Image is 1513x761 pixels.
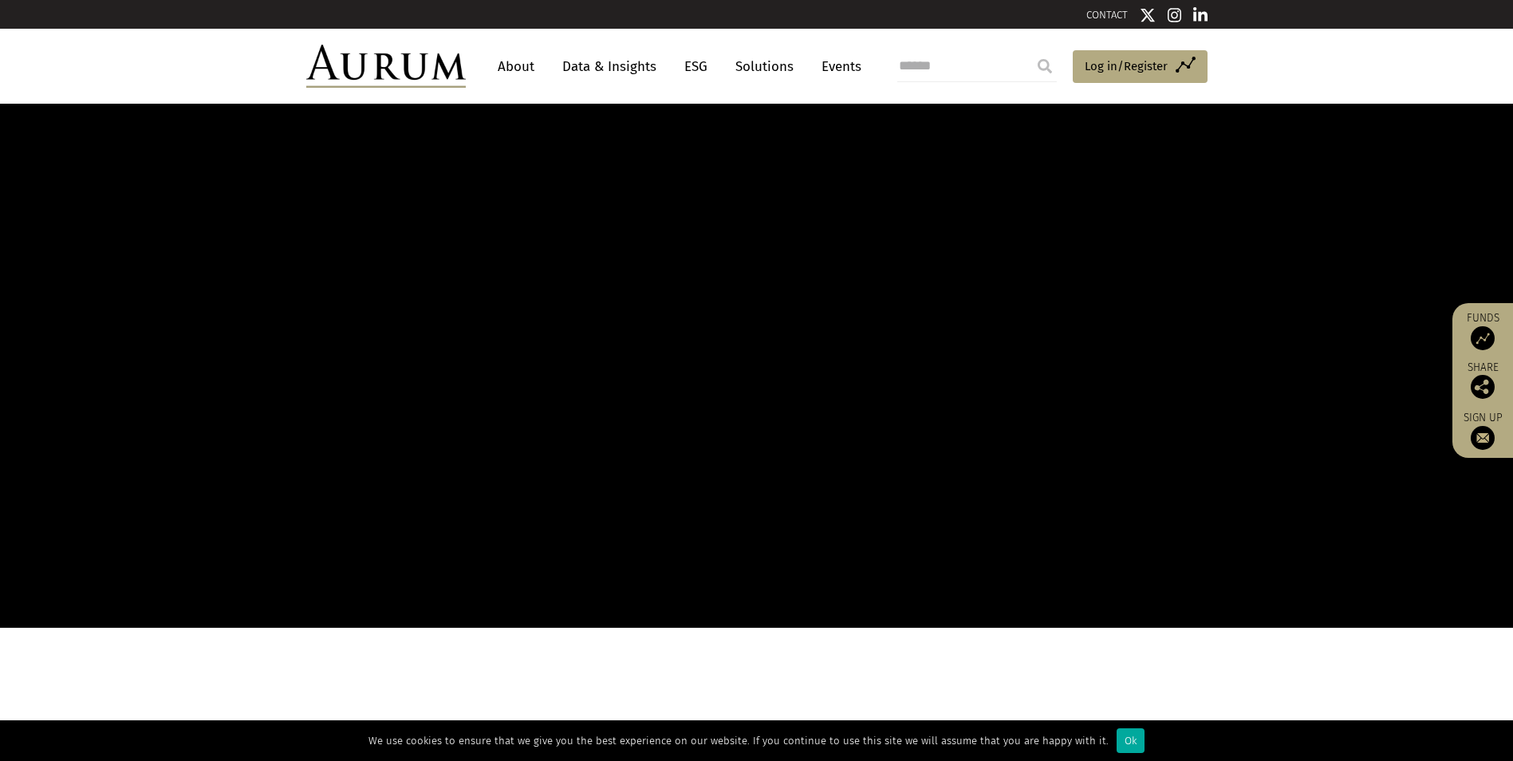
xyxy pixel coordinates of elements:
img: Sign up to our newsletter [1471,426,1495,450]
span: Log in/Register [1085,57,1168,76]
a: Events [814,52,861,81]
input: Submit [1029,50,1061,82]
a: Sign up [1460,411,1505,450]
a: Solutions [727,52,802,81]
img: Aurum [306,45,466,88]
img: Linkedin icon [1193,7,1208,23]
a: Data & Insights [554,52,664,81]
a: About [490,52,542,81]
div: Share [1460,362,1505,399]
img: Twitter icon [1140,7,1156,23]
img: Share this post [1471,375,1495,399]
a: Log in/Register [1073,50,1208,84]
img: Access Funds [1471,326,1495,350]
a: ESG [676,52,715,81]
a: CONTACT [1086,9,1128,21]
div: Ok [1117,728,1145,753]
img: Instagram icon [1168,7,1182,23]
a: Funds [1460,311,1505,350]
